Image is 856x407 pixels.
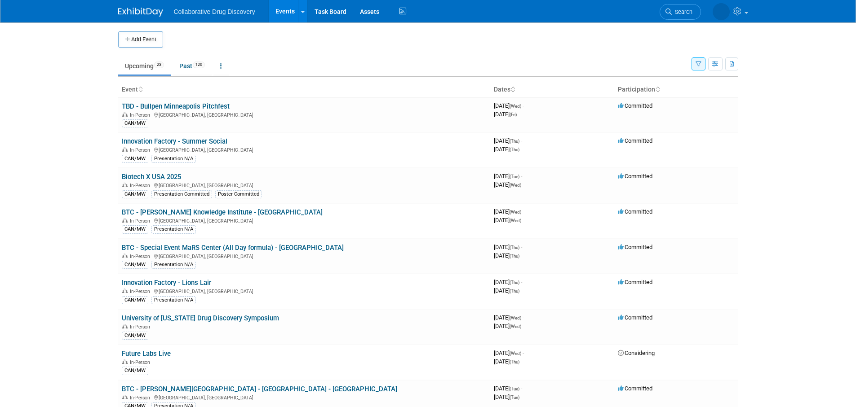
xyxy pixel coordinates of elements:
[130,254,153,259] span: In-Person
[510,289,519,293] span: (Thu)
[118,8,163,17] img: ExhibitDay
[523,350,524,356] span: -
[672,9,692,15] span: Search
[618,208,652,215] span: Committed
[510,112,517,117] span: (Fri)
[618,314,652,321] span: Committed
[618,279,652,285] span: Committed
[494,181,521,188] span: [DATE]
[154,61,164,68] span: 23
[130,324,153,330] span: In-Person
[510,315,521,320] span: (Wed)
[130,112,153,118] span: In-Person
[494,111,517,118] span: [DATE]
[523,208,524,215] span: -
[151,155,196,163] div: Presentation N/A
[494,279,522,285] span: [DATE]
[130,183,153,188] span: In-Person
[494,314,524,321] span: [DATE]
[510,139,519,144] span: (Thu)
[510,104,521,109] span: (Wed)
[122,287,487,294] div: [GEOGRAPHIC_DATA], [GEOGRAPHIC_DATA]
[151,296,196,304] div: Presentation N/A
[130,359,153,365] span: In-Person
[660,4,701,20] a: Search
[122,146,487,153] div: [GEOGRAPHIC_DATA], [GEOGRAPHIC_DATA]
[494,287,519,294] span: [DATE]
[494,102,524,109] span: [DATE]
[521,137,522,144] span: -
[523,102,524,109] span: -
[510,174,519,179] span: (Tue)
[122,350,171,358] a: Future Labs Live
[215,190,262,198] div: Poster Committed
[510,324,521,329] span: (Wed)
[122,147,128,152] img: In-Person Event
[494,385,522,392] span: [DATE]
[122,218,128,223] img: In-Person Event
[122,385,397,393] a: BTC - [PERSON_NAME][GEOGRAPHIC_DATA] - [GEOGRAPHIC_DATA] - [GEOGRAPHIC_DATA]
[122,208,323,216] a: BTC - [PERSON_NAME] Knowledge Institute - [GEOGRAPHIC_DATA]
[122,289,128,293] img: In-Person Event
[618,244,652,250] span: Committed
[510,245,519,250] span: (Thu)
[494,137,522,144] span: [DATE]
[174,8,255,15] span: Collaborative Drug Discovery
[122,119,148,127] div: CAN/MW
[618,350,655,356] span: Considering
[655,86,660,93] a: Sort by Participation Type
[193,61,205,68] span: 120
[122,359,128,364] img: In-Person Event
[494,217,521,223] span: [DATE]
[151,190,212,198] div: Presentation Committed
[130,147,153,153] span: In-Person
[151,261,196,269] div: Presentation N/A
[151,225,196,233] div: Presentation N/A
[122,279,211,287] a: Innovation Factory - Lions Lair
[122,252,487,259] div: [GEOGRAPHIC_DATA], [GEOGRAPHIC_DATA]
[118,57,171,74] a: Upcoming23
[122,261,148,269] div: CAN/MW
[130,218,153,224] span: In-Person
[130,395,153,401] span: In-Person
[494,208,524,215] span: [DATE]
[510,395,519,400] span: (Tue)
[494,350,524,356] span: [DATE]
[118,31,163,48] button: Add Event
[118,82,490,97] th: Event
[521,173,522,179] span: -
[122,181,487,188] div: [GEOGRAPHIC_DATA], [GEOGRAPHIC_DATA]
[510,359,519,364] span: (Thu)
[122,112,128,117] img: In-Person Event
[510,183,521,188] span: (Wed)
[618,385,652,392] span: Committed
[510,254,519,258] span: (Thu)
[614,82,738,97] th: Participation
[494,173,522,179] span: [DATE]
[618,137,652,144] span: Committed
[122,296,148,304] div: CAN/MW
[122,314,279,322] a: University of [US_STATE] Drug Discovery Symposium
[122,183,128,187] img: In-Person Event
[122,111,487,118] div: [GEOGRAPHIC_DATA], [GEOGRAPHIC_DATA]
[510,210,521,214] span: (Wed)
[510,147,519,152] span: (Thu)
[510,218,521,223] span: (Wed)
[173,57,212,74] a: Past120
[521,385,522,392] span: -
[122,173,181,181] a: Biotech X USA 2025
[122,394,487,401] div: [GEOGRAPHIC_DATA], [GEOGRAPHIC_DATA]
[122,137,227,145] a: Innovation Factory - Summer Social
[521,244,522,250] span: -
[510,86,515,93] a: Sort by Start Date
[618,102,652,109] span: Committed
[122,225,148,233] div: CAN/MW
[122,254,128,258] img: In-Person Event
[510,351,521,356] span: (Wed)
[122,395,128,399] img: In-Person Event
[122,190,148,198] div: CAN/MW
[618,173,652,179] span: Committed
[510,386,519,391] span: (Tue)
[494,146,519,153] span: [DATE]
[523,314,524,321] span: -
